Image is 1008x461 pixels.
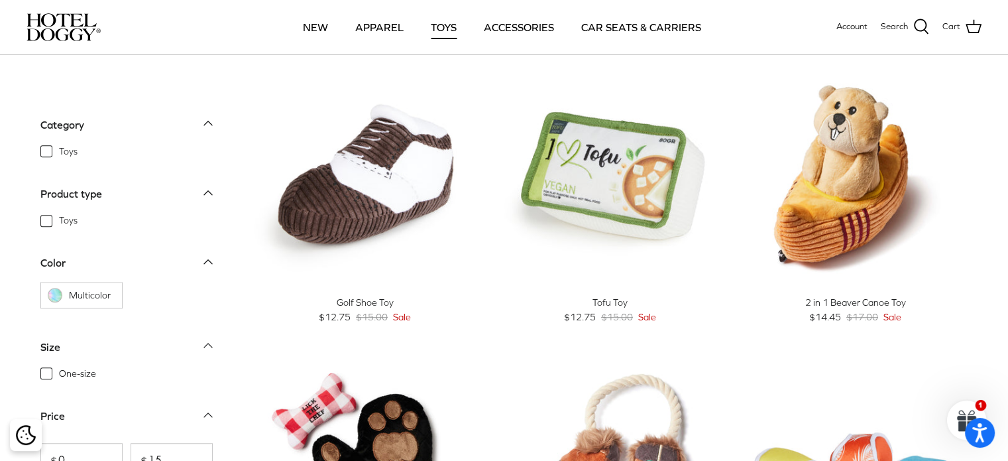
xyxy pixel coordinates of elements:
div: Primary navigation [197,5,807,50]
div: Tofu Toy [497,295,722,310]
a: Tofu Toy [497,63,722,289]
span: $15.00 [356,310,388,324]
span: $15.00 [601,310,633,324]
span: Sale [393,310,411,324]
span: Sale [883,310,901,324]
a: 2 in 1 Beaver Canoe Toy [742,63,968,289]
span: Multicolor [69,289,115,302]
a: Tofu Toy $12.75 $15.00 Sale [497,295,722,325]
a: NEW [291,5,340,50]
span: $12.75 [319,310,351,324]
a: 2 in 1 Beaver Canoe Toy $14.45 $17.00 Sale [742,295,968,325]
a: Category [40,115,213,145]
a: Cart [942,19,981,36]
span: 15% off [749,70,796,89]
span: 15% off [504,70,551,89]
div: Size [40,339,60,356]
span: 15% off [504,364,551,383]
a: Product type [40,184,213,214]
span: Search [881,20,908,34]
a: Account [836,20,868,34]
img: Cookie policy [16,425,36,445]
span: $14.45 [809,310,841,324]
a: APPAREL [343,5,416,50]
a: Golf Shoe Toy $12.75 $15.00 Sale [252,295,478,325]
div: Golf Shoe Toy [252,295,478,310]
div: Color [40,255,66,273]
span: $17.00 [846,310,878,324]
div: 2 in 1 Beaver Canoe Toy [742,295,968,310]
span: Toys [59,214,78,228]
a: ACCESSORIES [472,5,566,50]
a: CAR SEATS & CARRIERS [569,5,713,50]
div: Product type [40,186,102,203]
a: TOYS [419,5,469,50]
span: 15% off [259,70,306,89]
span: Account [836,21,868,31]
a: Price [40,406,213,436]
button: Cookie policy [14,424,37,447]
a: Golf Shoe Toy [252,63,478,289]
div: Category [40,117,84,134]
div: Price [40,408,65,425]
span: 15% off [259,364,306,383]
a: Color [40,253,213,283]
div: Cookie policy [10,419,42,451]
img: hoteldoggycom [27,13,101,41]
span: $12.75 [564,310,596,324]
a: Size [40,337,213,367]
span: Sale [638,310,656,324]
a: Search [881,19,929,36]
span: Cart [942,20,960,34]
span: One-size [59,367,96,381]
span: Toys [59,145,78,159]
